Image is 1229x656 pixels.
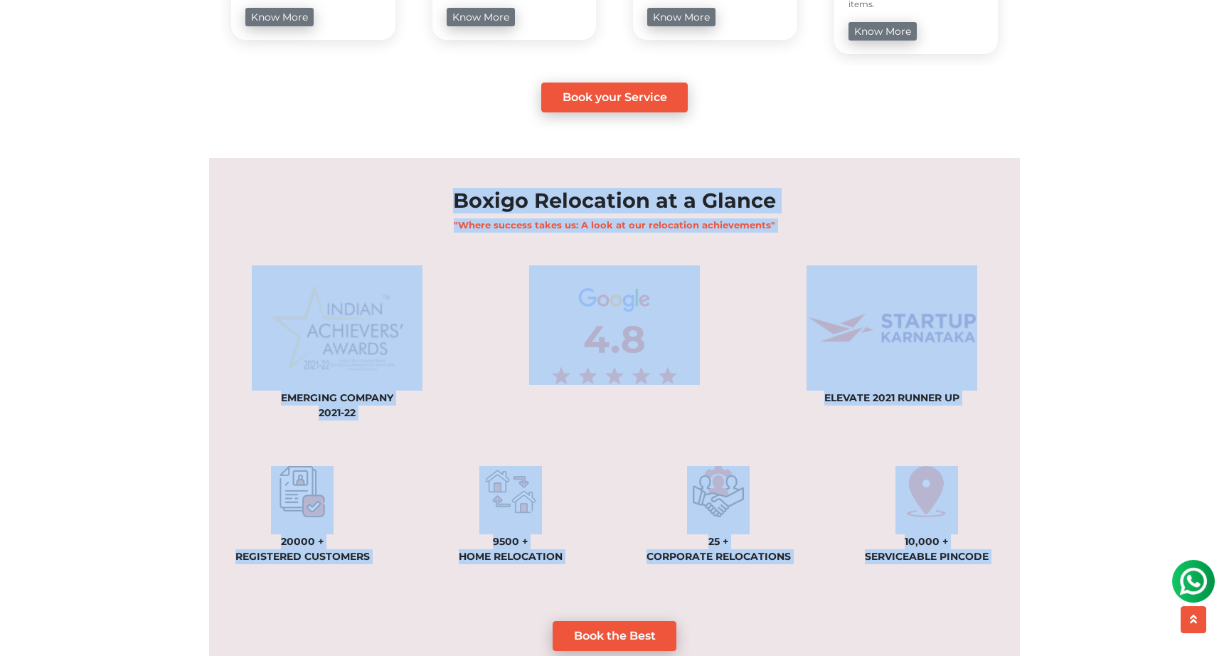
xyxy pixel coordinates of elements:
[417,534,605,549] div: 9500 +
[848,22,917,41] a: know more
[209,391,465,420] div: EMERGING COMPANY 2021-22
[209,549,396,564] div: Registered Customers
[209,534,396,549] div: 20000 +
[14,14,43,43] img: whatsapp-icon.svg
[529,288,700,385] img: google-ratings
[553,621,677,651] a: Book the Best
[209,189,1020,213] h2: Boxigo Relocation at a Glance
[834,534,1021,549] div: 10,000 +
[541,83,688,112] a: Book your Service
[625,534,812,549] div: 25 +
[807,265,977,391] img: startup-ka
[447,8,515,26] a: know more
[417,549,605,564] div: Home Relocation
[834,549,1021,564] div: Serviceable pincode
[895,466,958,517] img: serviceable_pincode
[245,8,314,26] a: know more
[625,549,812,564] div: CORPORATE RELOCATIONS
[1181,606,1206,633] button: scroll up
[252,265,422,391] img: achievements
[479,466,542,517] img: home-relocation
[647,8,715,26] a: know more
[687,466,750,517] img: corporate-relations
[271,466,334,517] img: registered_customers
[764,391,1020,406] div: ELEVATE 2021 RUNNER UP
[454,219,775,231] b: "Where success takes us: A look at our relocation achievements"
